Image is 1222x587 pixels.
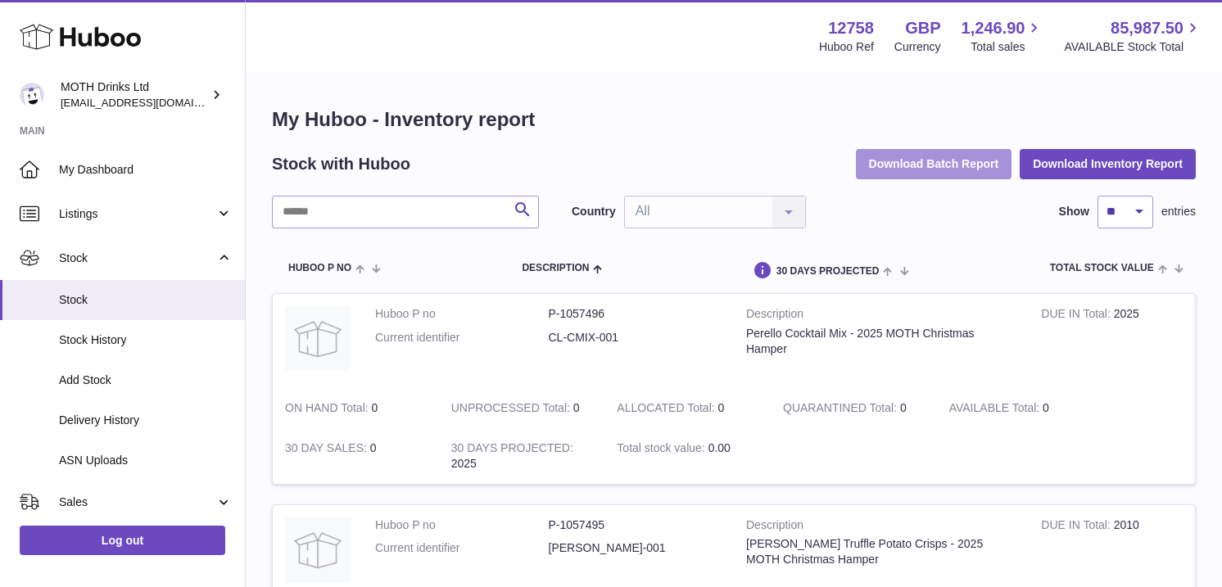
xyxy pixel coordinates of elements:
[451,401,573,418] strong: UNPROCESSED Total
[856,149,1012,178] button: Download Batch Report
[746,517,1016,537] strong: Description
[900,401,907,414] span: 0
[1041,518,1113,535] strong: DUE IN Total
[59,206,215,222] span: Listings
[949,401,1043,418] strong: AVAILABLE Total
[439,388,605,428] td: 0
[61,96,241,109] span: [EMAIL_ADDRESS][DOMAIN_NAME]
[59,292,233,308] span: Stock
[549,517,722,533] dd: P-1057495
[1111,17,1184,39] span: 85,987.50
[59,162,233,178] span: My Dashboard
[1041,307,1113,324] strong: DUE IN Total
[746,306,1016,326] strong: Description
[572,204,616,219] label: Country
[1029,294,1195,388] td: 2025
[1050,263,1154,273] span: Total stock value
[59,494,215,510] span: Sales
[272,153,410,175] h2: Stock with Huboo
[905,17,940,39] strong: GBP
[708,441,731,454] span: 0.00
[971,39,1043,55] span: Total sales
[894,39,941,55] div: Currency
[451,441,573,458] strong: 30 DAYS PROJECTED
[59,332,233,348] span: Stock History
[1059,204,1089,219] label: Show
[375,517,549,533] dt: Huboo P no
[617,441,708,458] strong: Total stock value
[285,401,372,418] strong: ON HAND Total
[1064,17,1202,55] a: 85,987.50 AVAILABLE Stock Total
[59,413,233,428] span: Delivery History
[20,83,44,107] img: orders@mothdrinks.com
[962,17,1044,55] a: 1,246.90 Total sales
[20,526,225,555] a: Log out
[522,263,589,273] span: Description
[549,540,722,556] dd: [PERSON_NAME]-001
[375,540,549,556] dt: Current identifier
[776,266,880,277] span: 30 DAYS PROJECTED
[273,388,439,428] td: 0
[439,428,605,484] td: 2025
[375,306,549,322] dt: Huboo P no
[746,326,1016,357] div: Perello Cocktail Mix - 2025 MOTH Christmas Hamper
[549,306,722,322] dd: P-1057496
[375,330,549,345] dt: Current identifier
[285,517,351,583] img: product image
[937,388,1103,428] td: 0
[746,536,1016,567] div: [PERSON_NAME] Truffle Potato Crisps - 2025 MOTH Christmas Hamper
[288,263,351,273] span: Huboo P no
[1161,204,1196,219] span: entries
[59,373,233,388] span: Add Stock
[783,401,900,418] strong: QUARANTINED Total
[285,306,351,372] img: product image
[59,251,215,266] span: Stock
[1020,149,1196,178] button: Download Inventory Report
[273,428,439,484] td: 0
[1064,39,1202,55] span: AVAILABLE Stock Total
[272,106,1196,133] h1: My Huboo - Inventory report
[604,388,771,428] td: 0
[59,453,233,468] span: ASN Uploads
[617,401,717,418] strong: ALLOCATED Total
[819,39,874,55] div: Huboo Ref
[549,330,722,345] dd: CL-CMIX-001
[828,17,874,39] strong: 12758
[61,79,208,111] div: MOTH Drinks Ltd
[285,441,370,458] strong: 30 DAY SALES
[962,17,1025,39] span: 1,246.90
